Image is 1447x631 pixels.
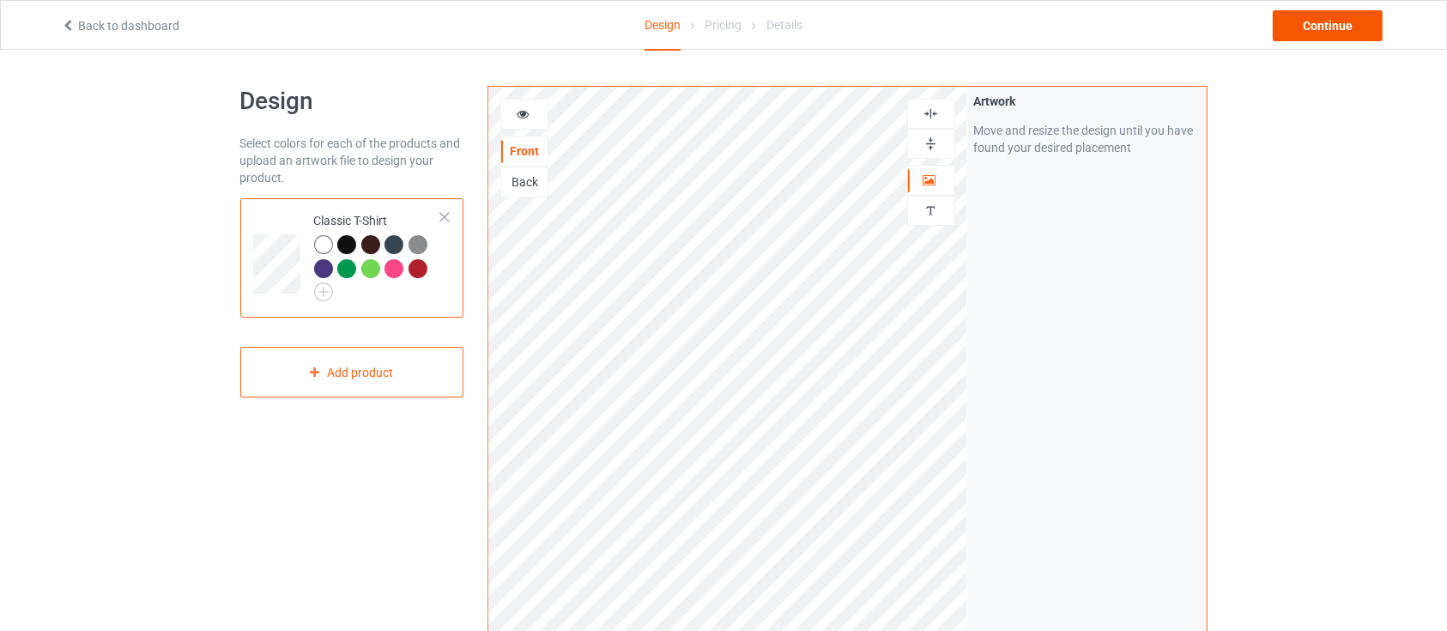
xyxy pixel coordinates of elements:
[1273,10,1383,41] div: Continue
[923,136,939,152] img: svg%3E%0A
[240,135,464,186] div: Select colors for each of the products and upload an artwork file to design your product.
[409,235,427,254] img: heather_texture.png
[973,93,1201,110] div: Artwork
[314,212,442,295] div: Classic T-Shirt
[705,1,742,49] div: Pricing
[501,143,548,160] div: Front
[973,122,1201,156] div: Move and resize the design until you have found your desired placement
[240,347,464,397] div: Add product
[645,1,681,51] div: Design
[61,19,179,33] a: Back to dashboard
[314,282,333,301] img: svg+xml;base64,PD94bWwgdmVyc2lvbj0iMS4wIiBlbmNvZGluZz0iVVRGLTgiPz4KPHN2ZyB3aWR0aD0iMjJweCIgaGVpZ2...
[240,86,464,117] h1: Design
[923,106,939,122] img: svg%3E%0A
[923,203,939,219] img: svg%3E%0A
[501,173,548,191] div: Back
[240,198,464,318] div: Classic T-Shirt
[766,1,802,49] div: Details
